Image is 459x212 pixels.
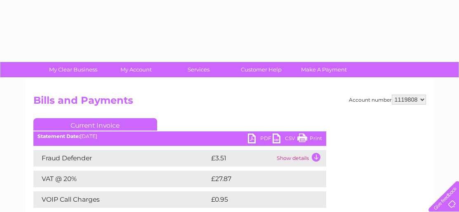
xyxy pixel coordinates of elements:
[102,62,170,77] a: My Account
[39,62,107,77] a: My Clear Business
[275,150,326,167] td: Show details
[33,191,209,208] td: VOIP Call Charges
[248,133,273,145] a: PDF
[33,171,209,187] td: VAT @ 20%
[165,62,233,77] a: Services
[209,191,307,208] td: £0.95
[33,118,157,131] a: Current Invoice
[38,133,80,139] b: Statement Date:
[209,171,309,187] td: £27.87
[297,133,322,145] a: Print
[290,62,358,77] a: Make A Payment
[349,95,426,105] div: Account number
[33,95,426,110] h2: Bills and Payments
[33,133,326,139] div: [DATE]
[273,133,297,145] a: CSV
[227,62,295,77] a: Customer Help
[209,150,275,167] td: £3.51
[33,150,209,167] td: Fraud Defender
